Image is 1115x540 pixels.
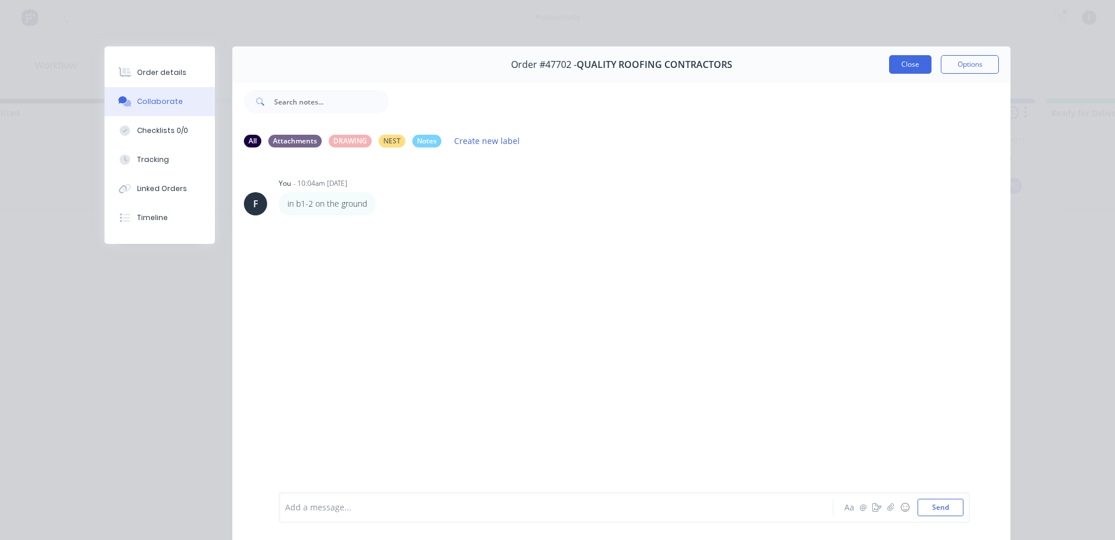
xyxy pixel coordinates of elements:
[105,116,215,145] button: Checklists 0/0
[918,499,963,516] button: Send
[889,55,931,74] button: Close
[279,178,291,189] div: You
[287,198,367,210] p: in b1-2 on the ground
[137,213,168,223] div: Timeline
[842,501,856,514] button: Aa
[856,501,870,514] button: @
[379,135,405,147] div: NEST
[137,183,187,194] div: Linked Orders
[274,90,389,113] input: Search notes...
[105,174,215,203] button: Linked Orders
[105,58,215,87] button: Order details
[412,135,441,147] div: Notes
[244,135,261,147] div: All
[105,87,215,116] button: Collaborate
[941,55,999,74] button: Options
[293,178,347,189] div: - 10:04am [DATE]
[268,135,322,147] div: Attachments
[898,501,912,514] button: ☺
[137,67,186,78] div: Order details
[137,125,188,136] div: Checklists 0/0
[105,145,215,174] button: Tracking
[448,133,526,149] button: Create new label
[577,59,732,70] span: QUALITY ROOFING CONTRACTORS
[329,135,372,147] div: DRAWING
[253,197,258,211] div: F
[137,154,169,165] div: Tracking
[105,203,215,232] button: Timeline
[511,59,577,70] span: Order #47702 -
[137,96,183,107] div: Collaborate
